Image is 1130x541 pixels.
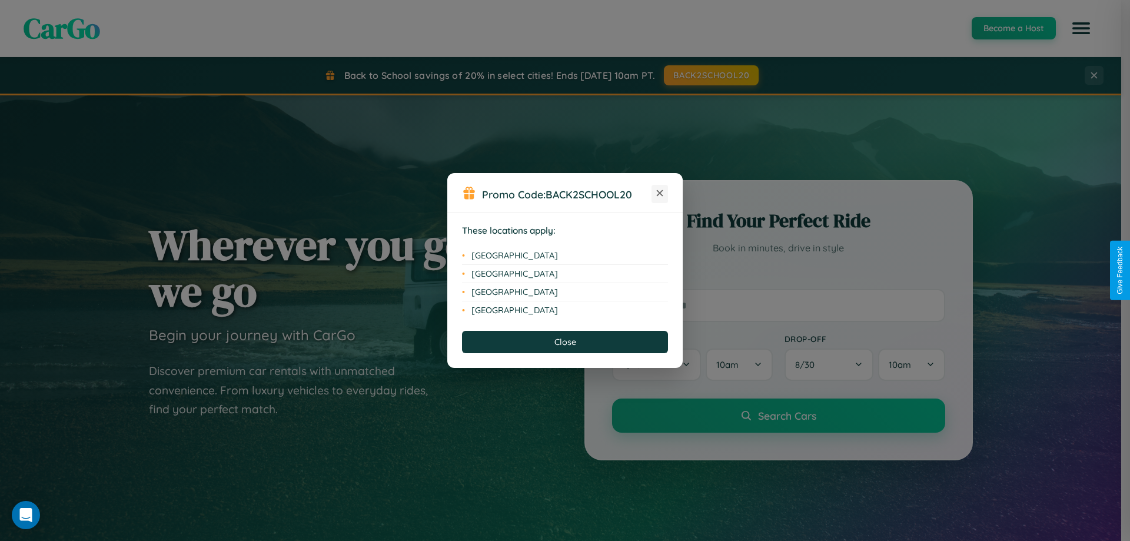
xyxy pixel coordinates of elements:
[462,265,668,283] li: [GEOGRAPHIC_DATA]
[462,301,668,319] li: [GEOGRAPHIC_DATA]
[462,225,556,236] strong: These locations apply:
[462,283,668,301] li: [GEOGRAPHIC_DATA]
[546,188,632,201] b: BACK2SCHOOL20
[482,188,652,201] h3: Promo Code:
[1116,247,1124,294] div: Give Feedback
[462,331,668,353] button: Close
[12,501,40,529] div: Open Intercom Messenger
[462,247,668,265] li: [GEOGRAPHIC_DATA]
